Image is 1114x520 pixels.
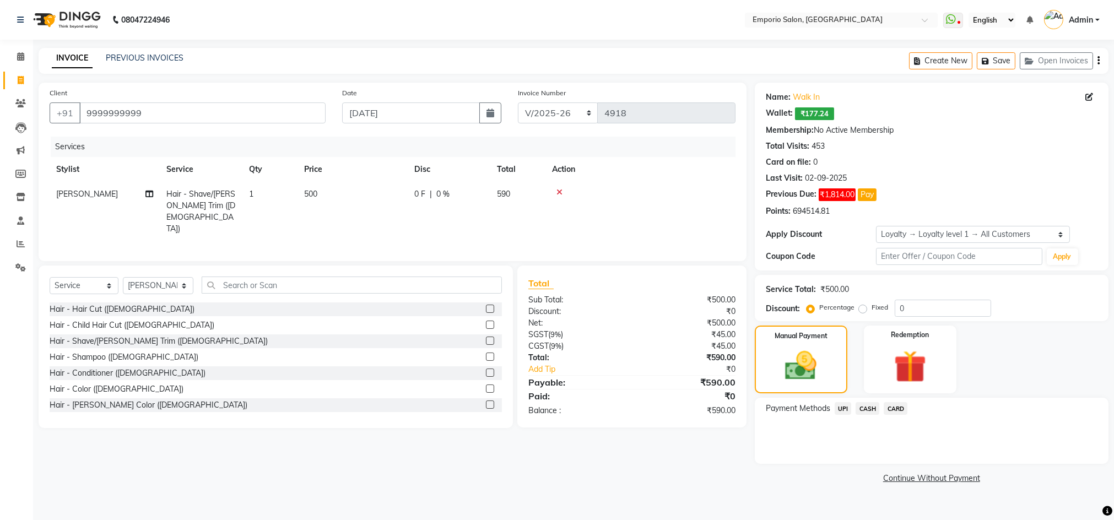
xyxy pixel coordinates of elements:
div: Service Total: [766,284,816,295]
div: Sub Total: [520,294,632,306]
div: Discount: [766,303,800,315]
span: Payment Methods [766,403,830,414]
span: SGST [528,329,548,339]
div: Hair - Shampoo ([DEMOGRAPHIC_DATA]) [50,351,198,363]
div: Coupon Code [766,251,877,262]
th: Qty [242,157,298,182]
a: Add Tip [520,364,650,375]
div: Hair - Color ([DEMOGRAPHIC_DATA]) [50,383,183,395]
div: ₹500.00 [632,317,744,329]
div: Hair - [PERSON_NAME] Color ([DEMOGRAPHIC_DATA]) [50,399,247,411]
span: 500 [304,189,317,199]
span: 9% [551,342,561,350]
div: 02-09-2025 [805,172,847,184]
label: Fixed [872,302,888,312]
div: ₹0 [651,364,744,375]
img: _gift.svg [884,346,937,387]
span: ₹1,814.00 [819,188,856,201]
span: 1 [249,189,253,199]
label: Client [50,88,67,98]
div: Previous Due: [766,188,816,201]
div: Discount: [520,306,632,317]
button: Open Invoices [1020,52,1093,69]
span: ₹177.24 [795,107,834,120]
div: Net: [520,317,632,329]
span: 9% [550,330,561,339]
span: UPI [835,402,852,415]
div: ₹45.00 [632,329,744,340]
span: 0 F [414,188,425,200]
div: 694514.81 [793,205,830,217]
div: Membership: [766,124,814,136]
label: Manual Payment [775,331,828,341]
span: Total [528,278,554,289]
div: 0 [813,156,818,168]
th: Price [298,157,408,182]
button: Pay [858,188,877,201]
div: ₹590.00 [632,405,744,416]
div: 453 [812,140,825,152]
img: logo [28,4,104,35]
a: INVOICE [52,48,93,68]
div: ( ) [520,329,632,340]
span: CASH [856,402,879,415]
label: Date [342,88,357,98]
span: CGST [528,341,549,351]
div: No Active Membership [766,124,1097,136]
div: Hair - Hair Cut ([DEMOGRAPHIC_DATA]) [50,304,194,315]
div: ₹500.00 [820,284,849,295]
div: Balance : [520,405,632,416]
label: Redemption [891,330,929,340]
span: Hair - Shave/[PERSON_NAME] Trim ([DEMOGRAPHIC_DATA]) [166,189,235,234]
label: Invoice Number [518,88,566,98]
div: Last Visit: [766,172,803,184]
div: Hair - Shave/[PERSON_NAME] Trim ([DEMOGRAPHIC_DATA]) [50,335,268,347]
div: ₹0 [632,306,744,317]
a: PREVIOUS INVOICES [106,53,183,63]
input: Search or Scan [202,277,502,294]
div: ₹590.00 [632,376,744,389]
div: ₹500.00 [632,294,744,306]
img: Admin [1044,10,1063,29]
input: Search by Name/Mobile/Email/Code [79,102,326,123]
th: Service [160,157,242,182]
th: Total [490,157,545,182]
div: ₹0 [632,389,744,403]
button: Save [977,52,1015,69]
th: Stylist [50,157,160,182]
div: Hair - Conditioner ([DEMOGRAPHIC_DATA]) [50,367,206,379]
b: 08047224946 [121,4,170,35]
div: ( ) [520,340,632,352]
button: +91 [50,102,80,123]
div: Name: [766,91,791,103]
img: _cash.svg [775,348,826,384]
div: Total Visits: [766,140,809,152]
div: Services [51,137,744,157]
div: Wallet: [766,107,793,120]
button: Create New [909,52,972,69]
span: CARD [884,402,907,415]
div: ₹45.00 [632,340,744,352]
div: Hair - Child Hair Cut ([DEMOGRAPHIC_DATA]) [50,319,214,331]
span: Admin [1069,14,1093,26]
div: Total: [520,352,632,364]
div: Payable: [520,376,632,389]
span: 0 % [436,188,450,200]
a: Walk In [793,91,820,103]
span: [PERSON_NAME] [56,189,118,199]
button: Apply [1047,248,1078,265]
div: ₹590.00 [632,352,744,364]
th: Action [545,157,736,182]
div: Points: [766,205,791,217]
input: Enter Offer / Coupon Code [876,248,1042,265]
div: Apply Discount [766,229,877,240]
span: 590 [497,189,510,199]
label: Percentage [819,302,855,312]
th: Disc [408,157,490,182]
a: Continue Without Payment [757,473,1106,484]
span: | [430,188,432,200]
div: Card on file: [766,156,811,168]
div: Paid: [520,389,632,403]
